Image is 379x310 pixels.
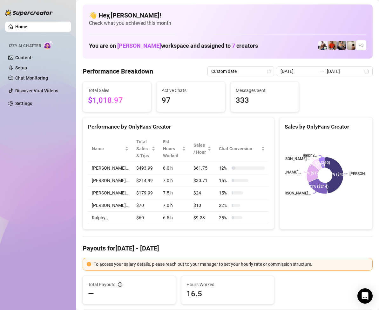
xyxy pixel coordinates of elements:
[219,177,229,184] span: 15 %
[190,212,215,224] td: $9.23
[267,69,271,73] span: calendar
[15,24,27,29] a: Home
[232,42,235,49] span: 7
[281,68,317,75] input: Start date
[117,42,161,49] span: [PERSON_NAME]
[88,187,132,199] td: [PERSON_NAME]…
[15,65,27,70] a: Setup
[319,69,324,74] span: to
[88,199,132,212] td: [PERSON_NAME]…
[193,142,206,156] span: Sales / Hour
[132,212,159,224] td: $60
[163,138,180,159] div: Est. Hours Worked
[159,187,189,199] td: 7.5 h
[190,199,215,212] td: $10
[92,145,124,152] span: Name
[190,174,215,187] td: $30.71
[88,87,146,94] span: Total Sales
[190,162,215,174] td: $61.75
[359,42,364,49] span: + 3
[219,189,229,196] span: 15 %
[87,262,91,266] span: exclamation-circle
[132,187,159,199] td: $179.99
[132,174,159,187] td: $214.99
[186,281,269,288] span: Hours Worked
[357,288,373,304] div: Open Intercom Messenger
[219,202,229,209] span: 22 %
[319,69,324,74] span: swap-right
[159,212,189,224] td: 6.5 h
[118,282,122,287] span: info-circle
[236,95,294,107] span: 333
[88,289,94,299] span: —
[303,153,317,158] text: Ralphy…
[136,138,150,159] span: Total Sales & Tips
[186,289,269,299] span: 16.5
[279,191,311,195] text: [PERSON_NAME]…
[5,10,53,16] img: logo-BBDzfeDw.svg
[190,187,215,199] td: $24
[15,55,31,60] a: Content
[159,199,189,212] td: 7.0 h
[162,87,220,94] span: Active Chats
[89,20,366,27] span: Check what you achieved this month
[219,145,260,152] span: Chat Conversion
[88,95,146,107] span: $1,018.97
[328,41,337,50] img: Justin
[83,67,153,76] h4: Performance Breakdown
[88,123,269,131] div: Performance by OnlyFans Creator
[88,174,132,187] td: [PERSON_NAME]…
[15,88,58,93] a: Discover Viral Videos
[327,68,363,75] input: End date
[337,41,346,50] img: George
[159,162,189,174] td: 8.0 h
[44,40,53,50] img: AI Chatter
[132,136,159,162] th: Total Sales & Tips
[88,212,132,224] td: Ralphy…
[190,136,215,162] th: Sales / Hour
[215,136,269,162] th: Chat Conversion
[132,199,159,212] td: $70
[132,162,159,174] td: $493.99
[347,41,356,50] img: Ralphy
[9,43,41,49] span: Izzy AI Chatter
[94,261,369,268] div: To access your salary details, please reach out to your manager to set your hourly rate or commis...
[219,214,229,221] span: 25 %
[89,42,258,49] h1: You are on workspace and assigned to creators
[15,75,48,81] a: Chat Monitoring
[269,170,301,174] text: [PERSON_NAME]…
[83,244,373,253] h4: Payouts for [DATE] - [DATE]
[318,41,327,50] img: JUSTIN
[285,123,367,131] div: Sales by OnlyFans Creator
[159,174,189,187] td: 7.0 h
[236,87,294,94] span: Messages Sent
[89,11,366,20] h4: 👋 Hey, [PERSON_NAME] !
[219,165,229,172] span: 12 %
[15,101,32,106] a: Settings
[211,67,270,76] span: Custom date
[277,157,309,161] text: [PERSON_NAME]…
[88,136,132,162] th: Name
[88,281,115,288] span: Total Payouts
[162,95,220,107] span: 97
[88,162,132,174] td: [PERSON_NAME]…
